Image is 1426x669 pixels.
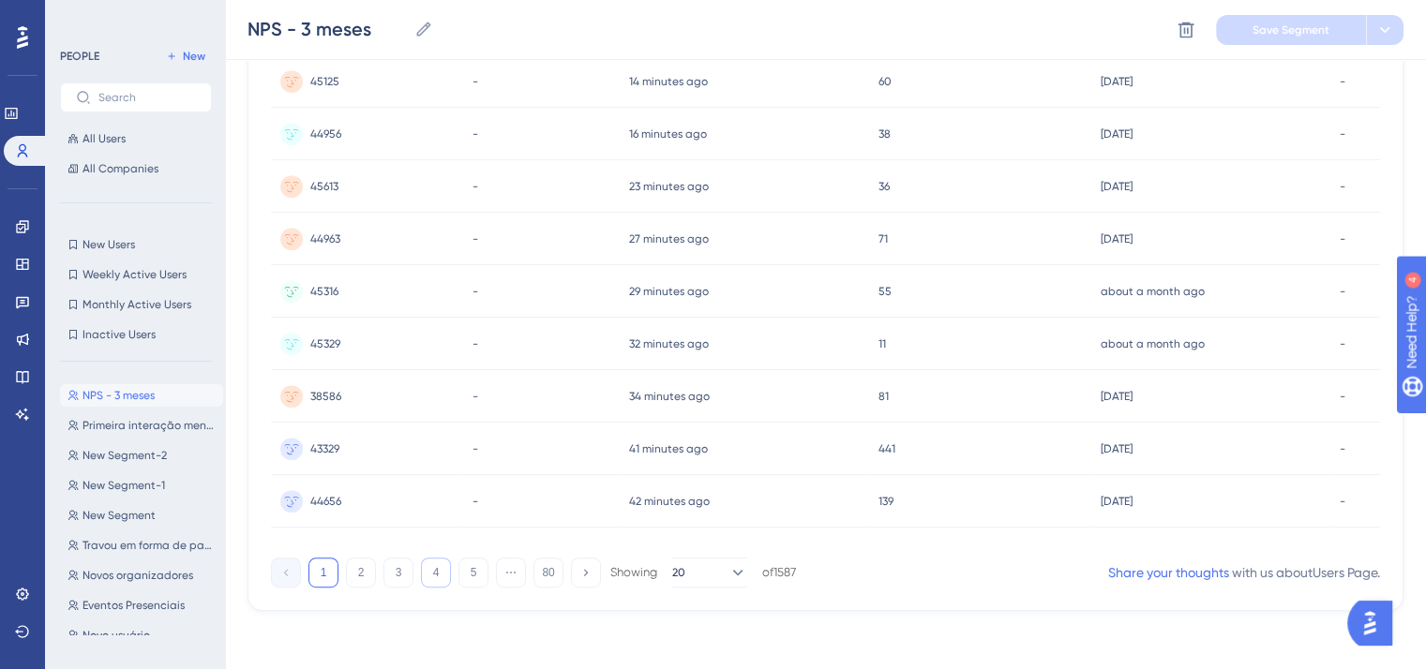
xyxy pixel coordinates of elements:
time: [DATE] [1101,75,1133,88]
button: New Segment-1 [60,474,223,497]
span: 44963 [310,231,340,246]
iframe: UserGuiding AI Assistant Launcher [1347,595,1403,651]
span: Inactive Users [83,327,156,342]
span: 60 [878,74,892,89]
span: 45125 [310,74,339,89]
span: 44956 [310,126,341,141]
button: Inactive Users [60,323,212,346]
span: New Segment-2 [83,448,167,463]
time: 27 minutes ago [629,232,709,245]
button: 4 [421,557,451,587]
div: 4 [130,9,136,24]
span: All Companies [83,161,158,176]
span: NPS - 3 meses [83,388,155,403]
span: 45329 [310,336,340,351]
span: Travou em forma de pagamento [83,538,216,553]
time: [DATE] [1101,232,1133,245]
span: 38586 [310,389,341,404]
span: Eventos Presenciais [83,598,185,613]
time: 42 minutes ago [629,495,710,508]
span: - [473,231,478,246]
div: of 1587 [762,564,796,581]
span: - [1340,179,1345,194]
time: 34 minutes ago [629,390,710,403]
input: Search [98,91,196,104]
span: 38 [878,126,891,141]
button: 1 [308,557,338,587]
span: New Segment [83,508,156,523]
span: New Users [83,237,135,252]
span: New [183,49,205,64]
button: 80 [533,557,563,587]
time: 29 minutes ago [629,285,709,298]
button: Save Segment [1216,15,1366,45]
span: 43329 [310,441,339,456]
button: All Users [60,127,212,150]
button: 5 [458,557,488,587]
span: 20 [672,565,685,580]
button: 2 [346,557,376,587]
button: New [159,45,212,67]
span: All Users [83,131,126,146]
span: - [1340,284,1345,299]
time: [DATE] [1101,127,1133,141]
span: 44656 [310,494,341,509]
span: 139 [878,494,893,509]
time: about a month ago [1101,285,1205,298]
a: Share your thoughts [1108,565,1229,580]
span: - [473,284,478,299]
span: 36 [878,179,890,194]
span: Monthly Active Users [83,297,191,312]
span: Novos organizadores [83,568,193,583]
button: Travou em forma de pagamento [60,534,223,557]
time: 14 minutes ago [629,75,708,88]
span: - [473,336,478,351]
span: 71 [878,231,888,246]
span: - [473,74,478,89]
time: 32 minutes ago [629,337,709,350]
time: [DATE] [1101,390,1133,403]
span: - [1340,336,1345,351]
span: Primeira interação menor que 90 [PERSON_NAME] atrás [83,418,216,433]
span: 11 [878,336,886,351]
span: - [473,494,478,509]
button: New Segment-2 [60,444,223,467]
button: 20 [672,557,747,587]
div: Showing [610,564,657,581]
button: Primeira interação menor que 90 [PERSON_NAME] atrás [60,414,223,437]
span: - [1340,126,1345,141]
input: Segment Name [248,16,407,42]
span: - [473,179,478,194]
button: All Companies [60,157,212,180]
span: - [473,126,478,141]
button: Novo usuário [60,624,223,647]
div: with us about Users Page . [1108,561,1380,584]
span: - [1340,441,1345,456]
button: Eventos Presenciais [60,594,223,617]
span: - [1340,74,1345,89]
span: 441 [878,441,895,456]
span: - [1340,231,1345,246]
time: [DATE] [1101,442,1133,455]
time: [DATE] [1101,495,1133,508]
time: about a month ago [1101,337,1205,350]
span: 45613 [310,179,338,194]
button: New Users [60,233,212,256]
span: New Segment-1 [83,478,165,493]
button: 3 [383,557,413,587]
span: - [473,441,478,456]
span: Weekly Active Users [83,267,187,282]
button: Weekly Active Users [60,263,212,286]
span: - [1340,494,1345,509]
button: New Segment [60,504,223,527]
time: 23 minutes ago [629,180,709,193]
button: Novos organizadores [60,564,223,587]
time: [DATE] [1101,180,1133,193]
button: Monthly Active Users [60,293,212,316]
div: PEOPLE [60,49,99,64]
time: 41 minutes ago [629,442,708,455]
span: 45316 [310,284,338,299]
span: 55 [878,284,892,299]
span: - [473,389,478,404]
